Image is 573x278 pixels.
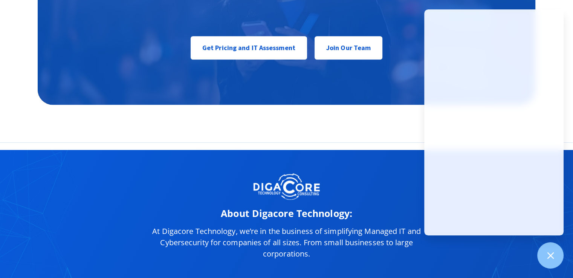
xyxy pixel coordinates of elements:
[253,173,319,201] img: DigaCore Technology Consulting
[326,40,371,55] span: Join Our Team
[191,36,307,60] a: Get Pricing and IT Assessment
[140,209,434,218] h2: About Digacore Technology:
[315,36,382,60] a: Join Our Team
[424,9,564,235] iframe: Chatgenie Messenger
[202,40,295,55] span: Get Pricing and IT Assessment
[140,226,434,260] p: At Digacore Technology, we’re in the business of simplifying Managed IT and Cybersecurity for com...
